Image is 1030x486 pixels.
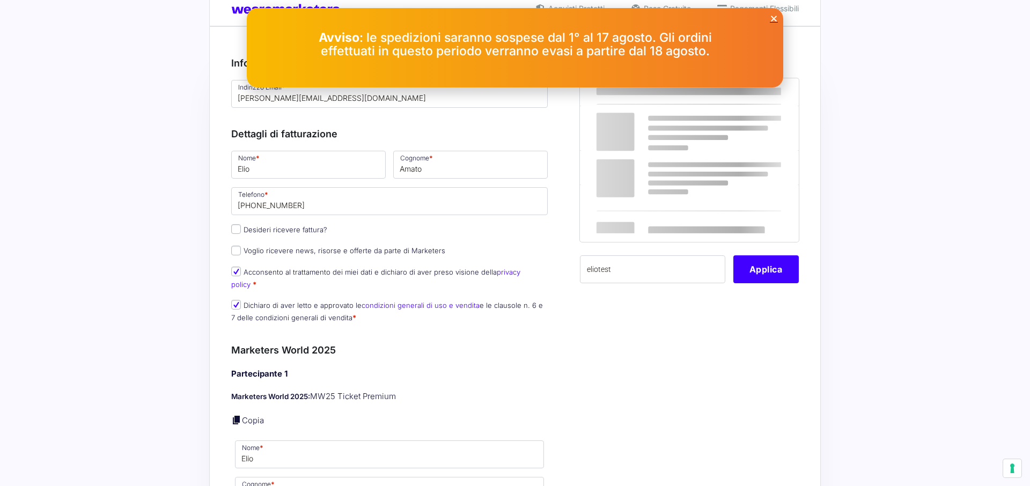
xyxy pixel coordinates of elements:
label: Desideri ricevere fattura? [231,225,327,234]
span: Reso Gratuito [641,3,691,14]
strong: Marketers World 2025: [231,392,310,401]
p: : le spedizioni saranno sospese dal 1° al 17 agosto. Gli ordini effettuati in questo periodo verr... [300,31,730,58]
strong: Avviso [319,30,359,45]
input: Indirizzo Email * [231,80,548,108]
input: Cognome * [393,151,548,179]
label: Voglio ricevere news, risorse e offerte da parte di Marketers [231,246,445,255]
th: Prodotto [580,78,717,106]
input: Desideri ricevere fattura? [231,224,241,234]
input: Voglio ricevere news, risorse e offerte da parte di Marketers [231,246,241,255]
td: Marketers World 2025 - MW25 Ticket Premium [580,106,717,151]
button: Applica [733,255,799,283]
a: Copia [242,415,264,425]
th: Totale [580,185,717,242]
a: condizioni generali di uso e vendita [362,301,480,310]
span: Pagamenti Flessibili [727,3,799,14]
input: Nome * [231,151,386,179]
h4: Partecipante 1 [231,368,548,380]
a: Close [770,14,778,23]
input: Telefono * [231,187,548,215]
p: MW25 Ticket Premium [231,391,548,403]
input: Dichiaro di aver letto e approvato lecondizioni generali di uso e venditae le clausole n. 6 e 7 d... [231,300,241,310]
label: Dichiaro di aver letto e approvato le e le clausole n. 6 e 7 delle condizioni generali di vendita [231,301,543,322]
button: Le tue preferenze relative al consenso per le tecnologie di tracciamento [1003,459,1021,477]
span: Acquisti Protetti [546,3,605,14]
a: Copia i dettagli dell'acquirente [231,415,242,425]
h3: Dettagli di fatturazione [231,127,548,141]
h3: Marketers World 2025 [231,343,548,357]
input: Acconsento al trattamento dei miei dati e dichiaro di aver preso visione dellaprivacy policy [231,267,241,276]
h3: Informazioni Cliente [231,56,548,70]
th: Subtotale [580,151,717,185]
input: Coupon [580,255,725,283]
label: Acconsento al trattamento dei miei dati e dichiaro di aver preso visione della [231,268,520,289]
